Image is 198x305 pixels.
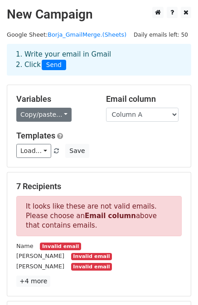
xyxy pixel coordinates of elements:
[42,60,66,71] span: Send
[48,31,126,38] a: Borja_GmailMerge.(Sheets)
[130,30,191,40] span: Daily emails left: 50
[16,181,182,191] h5: 7 Recipients
[16,94,92,104] h5: Variables
[16,276,50,287] a: +4 more
[16,196,182,236] p: It looks like these are not valid emails. Please choose an above that contains emails.
[40,243,81,250] small: Invalid email
[16,243,34,249] small: Name
[16,253,64,259] small: [PERSON_NAME]
[16,131,55,140] a: Templates
[7,31,126,38] small: Google Sheet:
[71,253,112,261] small: Invalid email
[130,31,191,38] a: Daily emails left: 50
[16,263,64,270] small: [PERSON_NAME]
[85,212,136,220] strong: Email column
[16,108,72,122] a: Copy/paste...
[7,7,191,22] h2: New Campaign
[106,94,182,104] h5: Email column
[9,49,189,70] div: 1. Write your email in Gmail 2. Click
[16,144,51,158] a: Load...
[71,263,112,271] small: Invalid email
[65,144,89,158] button: Save
[153,262,198,305] iframe: Chat Widget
